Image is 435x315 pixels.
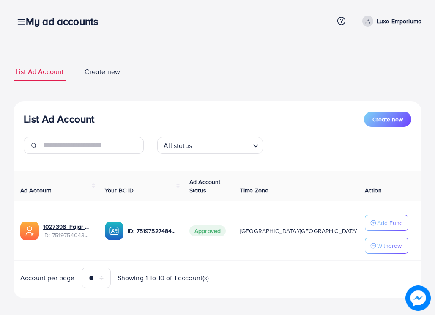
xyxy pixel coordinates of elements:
span: Action [365,186,382,194]
div: <span class='underline'>1027396_Fajar Fragrance Collection_1750829188342</span></br>7519754043271... [43,222,91,240]
span: Create new [85,67,120,77]
button: Create new [364,112,411,127]
img: ic-ads-acc.e4c84228.svg [20,222,39,240]
span: All status [162,140,194,152]
span: Approved [189,225,226,236]
span: Your BC ID [105,186,134,194]
span: Create new [372,115,403,123]
a: Luxe Emporiuma [359,16,421,27]
h3: My ad accounts [26,15,105,27]
img: image [405,285,431,311]
span: ID: 7519754043271725073 [43,231,91,239]
span: Ad Account [20,186,52,194]
button: Withdraw [365,238,408,254]
span: Showing 1 To 10 of 1 account(s) [118,273,209,283]
p: Luxe Emporiuma [377,16,421,26]
span: Account per page [20,273,75,283]
a: 1027396_Fajar Fragrance Collection_1750829188342 [43,222,91,231]
span: List Ad Account [16,67,63,77]
p: Add Fund [377,218,403,228]
span: Time Zone [240,186,268,194]
button: Add Fund [365,215,408,231]
h3: List Ad Account [24,113,94,125]
p: ID: 7519752748494061576 [128,226,176,236]
span: [GEOGRAPHIC_DATA]/[GEOGRAPHIC_DATA] [240,227,358,235]
p: Withdraw [377,241,402,251]
img: ic-ba-acc.ded83a64.svg [105,222,123,240]
div: Search for option [157,137,263,154]
input: Search for option [194,138,249,152]
span: Ad Account Status [189,178,221,194]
